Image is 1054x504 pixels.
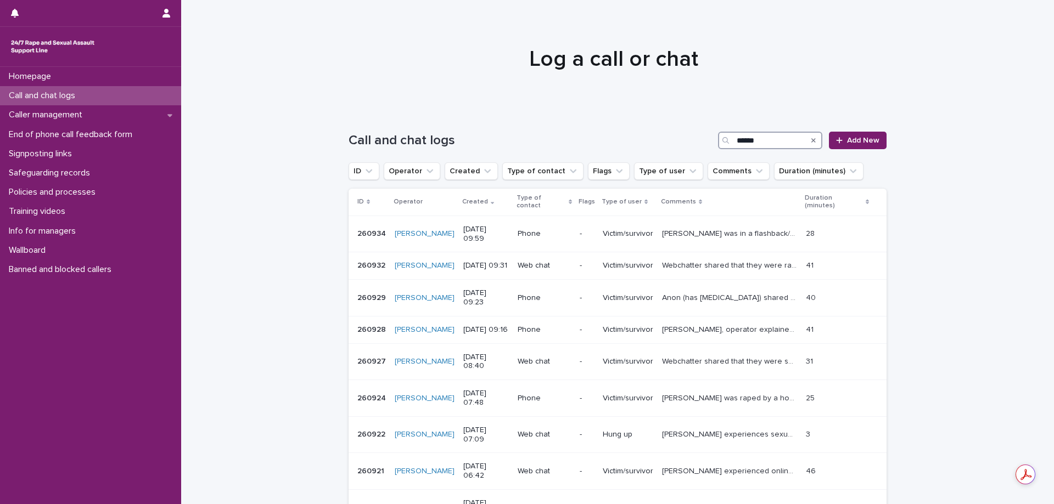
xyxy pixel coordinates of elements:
[349,133,714,149] h1: Call and chat logs
[806,323,816,335] p: 41
[806,355,815,366] p: 31
[349,343,887,380] tr: 260927260927 [PERSON_NAME] [DATE] 08:40Web chat-Victim/survivorWebchatter shared that they were s...
[395,325,455,335] a: [PERSON_NAME]
[580,229,594,239] p: -
[349,162,379,180] button: ID
[357,227,388,239] p: 260934
[462,196,488,208] p: Created
[603,261,653,270] p: Victim/survivor
[806,227,817,239] p: 28
[718,132,822,149] input: Search
[394,196,423,208] p: Operator
[4,110,91,120] p: Caller management
[518,325,571,335] p: Phone
[4,71,60,82] p: Homepage
[4,206,74,217] p: Training videos
[445,162,498,180] button: Created
[357,291,388,303] p: 260929
[357,428,388,439] p: 260922
[463,389,509,407] p: [DATE] 07:48
[463,462,509,480] p: [DATE] 06:42
[463,261,509,270] p: [DATE] 09:31
[580,325,594,335] p: -
[588,162,630,180] button: Flags
[805,192,863,212] p: Duration (minutes)
[4,90,84,101] p: Call and chat logs
[395,430,455,439] a: [PERSON_NAME]
[580,430,594,439] p: -
[634,162,703,180] button: Type of user
[349,453,887,490] tr: 260921260921 [PERSON_NAME] [DATE] 06:42Web chat-Victim/survivor[PERSON_NAME] experienced online b...
[829,132,887,149] a: Add New
[463,325,509,335] p: [DATE] 09:16
[518,430,571,439] p: Web chat
[662,392,799,403] p: Lily was raped by a housemate one month ago whilst she was blacked out. Lily has reported to the ...
[518,394,571,403] p: Phone
[349,380,887,417] tr: 260924260924 [PERSON_NAME] [DATE] 07:48Phone-Victim/survivor[PERSON_NAME] was raped by a housemat...
[580,357,594,366] p: -
[806,392,817,403] p: 25
[4,264,120,275] p: Banned and blocked callers
[395,467,455,476] a: [PERSON_NAME]
[463,353,509,371] p: [DATE] 08:40
[357,465,386,476] p: 260921
[518,229,571,239] p: Phone
[603,430,653,439] p: Hung up
[349,416,887,453] tr: 260922260922 [PERSON_NAME] [DATE] 07:09Web chat-Hung up[PERSON_NAME] experiences sexual harassmen...
[580,261,594,270] p: -
[463,225,509,243] p: [DATE] 09:59
[517,192,566,212] p: Type of contact
[4,245,54,256] p: Wallboard
[708,162,770,180] button: Comments
[502,162,584,180] button: Type of contact
[349,252,887,280] tr: 260932260932 [PERSON_NAME] [DATE] 09:31Web chat-Victim/survivorWebchatter shared that they were r...
[395,229,455,239] a: [PERSON_NAME]
[662,291,799,303] p: Anon (has autism) shared anxiety around new relationship; also around adult son moving back home....
[9,36,97,58] img: rhQMoQhaT3yELyF149Cw
[345,46,883,72] h1: Log a call or chat
[662,323,799,335] p: Melissa, operator explained the service, described experiences of sexual violence, explored thoug...
[661,196,696,208] p: Comments
[518,357,571,366] p: Web chat
[806,428,812,439] p: 3
[603,229,653,239] p: Victim/survivor
[4,129,141,140] p: End of phone call feedback form
[662,259,799,270] p: Webchatter shared that they were raped by their ex-partner and a month ago by a date. They talked...
[349,316,887,343] tr: 260928260928 [PERSON_NAME] [DATE] 09:16Phone-Victim/survivor[PERSON_NAME], operator explained the...
[357,259,388,270] p: 260932
[357,355,388,366] p: 260927
[395,293,455,303] a: [PERSON_NAME]
[357,323,388,335] p: 260928
[518,467,571,476] p: Web chat
[395,261,455,270] a: [PERSON_NAME]
[357,392,388,403] p: 260924
[580,394,594,403] p: -
[518,293,571,303] p: Phone
[349,216,887,252] tr: 260934260934 [PERSON_NAME] [DATE] 09:59Phone-Victim/survivor[PERSON_NAME] was in a flashback/coul...
[463,426,509,444] p: [DATE] 07:09
[602,196,642,208] p: Type of user
[4,226,85,236] p: Info for managers
[349,280,887,316] tr: 260929260929 [PERSON_NAME] [DATE] 09:23Phone-Victim/survivorAnon (has [MEDICAL_DATA]) shared anxi...
[357,196,364,208] p: ID
[580,293,594,303] p: -
[662,227,799,239] p: Caller was in a flashback/could see their mum being sexually abused, explored what they could see...
[395,394,455,403] a: [PERSON_NAME]
[662,428,799,439] p: Marleni experiences sexual harassment as a child
[579,196,595,208] p: Flags
[580,467,594,476] p: -
[806,465,818,476] p: 46
[4,168,99,178] p: Safeguarding records
[395,357,455,366] a: [PERSON_NAME]
[774,162,864,180] button: Duration (minutes)
[4,149,81,159] p: Signposting links
[847,137,879,144] span: Add New
[662,465,799,476] p: Amanda experienced online base sexual abuse, she was manipulated. Her feelings were explored and ...
[463,288,509,307] p: [DATE] 09:23
[603,467,653,476] p: Victim/survivor
[603,293,653,303] p: Victim/survivor
[603,325,653,335] p: Victim/survivor
[603,394,653,403] p: Victim/survivor
[806,259,816,270] p: 41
